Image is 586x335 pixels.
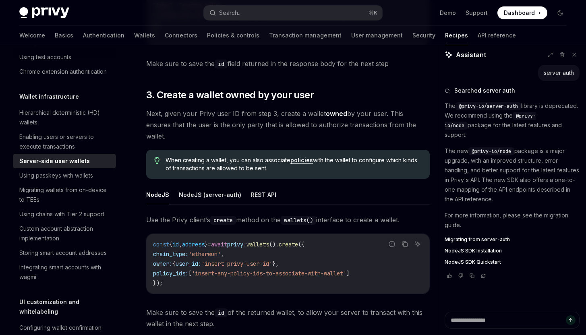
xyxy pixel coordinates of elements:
span: 'ethereum' [188,250,221,258]
div: Migrating wallets from on-device to TEEs [19,185,111,205]
svg: Tip [154,157,160,164]
a: Support [466,9,488,17]
span: ] [346,270,350,277]
div: Using passkeys with wallets [19,171,93,180]
span: 'insert-any-policy-ids-to-associate-with-wallet' [192,270,346,277]
span: When creating a wallet, you can also associate with the wallet to configure which kinds of transa... [166,156,422,172]
span: id [172,241,179,248]
a: policies [290,157,313,164]
a: API reference [478,26,516,45]
a: Dashboard [497,6,547,19]
h5: Wallet infrastructure [19,92,79,101]
a: NodeJS SDK Installation [445,248,580,254]
button: REST API [251,185,276,204]
button: Toggle dark mode [554,6,567,19]
img: dark logo [19,7,69,19]
a: Migrating wallets from on-device to TEEs [13,183,116,207]
a: Server-side user wallets [13,154,116,168]
code: id [215,60,228,68]
div: Using chains with Tier 2 support [19,209,104,219]
span: policy_ids: [153,270,188,277]
span: NodeJS SDK Quickstart [445,259,501,265]
span: ⌘ K [369,10,377,16]
button: Copy the contents from the code block [400,239,410,249]
span: Assistant [456,50,486,60]
span: 'insert-privy-user-id' [201,260,272,267]
button: Searched server auth [445,87,580,95]
button: Send message [566,315,576,325]
button: NodeJS [146,185,169,204]
span: owner: [153,260,172,267]
span: (). [269,241,279,248]
button: NodeJS (server-auth) [179,185,241,204]
code: wallets() [281,216,316,225]
a: owned [326,110,347,118]
div: Storing smart account addresses [19,248,107,258]
span: Dashboard [504,9,535,17]
span: chain_type: [153,250,188,258]
span: Make sure to save the field returned in the response body for the next step [146,58,430,69]
span: , [179,241,182,248]
a: Welcome [19,26,45,45]
span: }); [153,279,163,287]
span: = [208,241,211,248]
span: Searched server auth [454,87,515,95]
span: } [205,241,208,248]
a: Transaction management [269,26,342,45]
a: Using chains with Tier 2 support [13,207,116,221]
span: }, [272,260,279,267]
div: Search... [219,8,242,18]
span: const [153,241,169,248]
a: Storing smart account addresses [13,246,116,260]
a: Hierarchical deterministic (HD) wallets [13,105,116,130]
p: The library is deprecated. We recommend using the package for the latest features and support. [445,101,580,140]
div: Hierarchical deterministic (HD) wallets [19,108,111,127]
div: Chrome extension authentication [19,67,107,77]
button: Report incorrect code [387,239,397,249]
a: Enabling users or servers to execute transactions [13,130,116,154]
a: Connectors [165,26,197,45]
a: Recipes [445,26,468,45]
a: Chrome extension authentication [13,64,116,79]
div: Integrating smart accounts with wagmi [19,263,111,282]
p: For more information, please see the migration guide. [445,211,580,230]
span: Migrating from server-auth [445,236,510,243]
div: Enabling users or servers to execute transactions [19,132,111,151]
span: wallets [246,241,269,248]
button: Search...⌘K [204,6,382,20]
a: Basics [55,26,73,45]
span: { [172,260,176,267]
span: . [243,241,246,248]
div: Custom account abstraction implementation [19,224,111,243]
span: , [221,250,224,258]
p: The new package is a major upgrade, with an improved structure, error handling, and better suppor... [445,146,580,204]
a: Authentication [83,26,124,45]
span: ({ [298,241,304,248]
span: privy [227,241,243,248]
span: [ [188,270,192,277]
span: NodeJS SDK Installation [445,248,502,254]
span: address [182,241,205,248]
a: Policies & controls [207,26,259,45]
a: Migrating from server-auth [445,236,580,243]
span: @privy-io/server-auth [459,103,518,110]
button: Ask AI [412,239,423,249]
a: Demo [440,9,456,17]
span: { [169,241,172,248]
div: Server-side user wallets [19,156,90,166]
a: Custom account abstraction implementation [13,221,116,246]
span: 3. Create a wallet owned by your user [146,89,314,101]
span: Next, given your Privy user ID from step 3, create a wallet by your user. This ensures that the u... [146,108,430,142]
h5: UI customization and whitelabeling [19,297,116,316]
a: User management [351,26,403,45]
span: user_id: [176,260,201,267]
a: NodeJS SDK Quickstart [445,259,580,265]
span: @privy-io/node [472,148,511,155]
span: Use the Privy client’s method on the interface to create a wallet. [146,214,430,225]
span: create [279,241,298,248]
a: Wallets [134,26,155,45]
div: server auth [544,69,574,77]
a: Using passkeys with wallets [13,168,116,183]
a: Integrating smart accounts with wagmi [13,260,116,284]
a: Security [412,26,435,45]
